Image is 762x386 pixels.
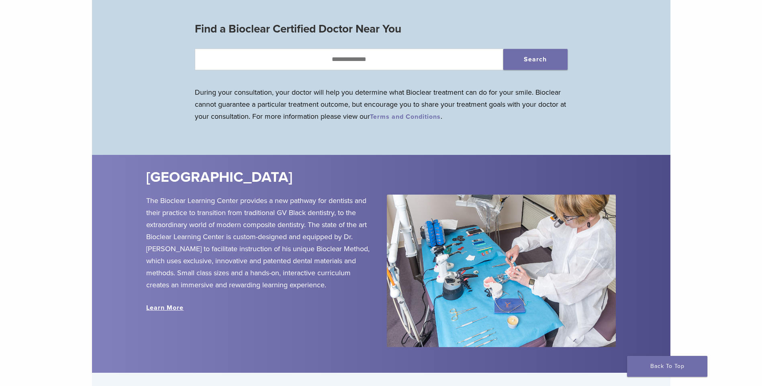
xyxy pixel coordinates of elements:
[195,19,568,39] h3: Find a Bioclear Certified Doctor Near You
[146,304,184,312] a: Learn More
[146,195,375,291] p: The Bioclear Learning Center provides a new pathway for dentists and their practice to transition...
[146,168,429,187] h2: [GEOGRAPHIC_DATA]
[627,356,707,377] a: Back To Top
[503,49,568,70] button: Search
[195,86,568,122] p: During your consultation, your doctor will help you determine what Bioclear treatment can do for ...
[370,113,441,121] a: Terms and Conditions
